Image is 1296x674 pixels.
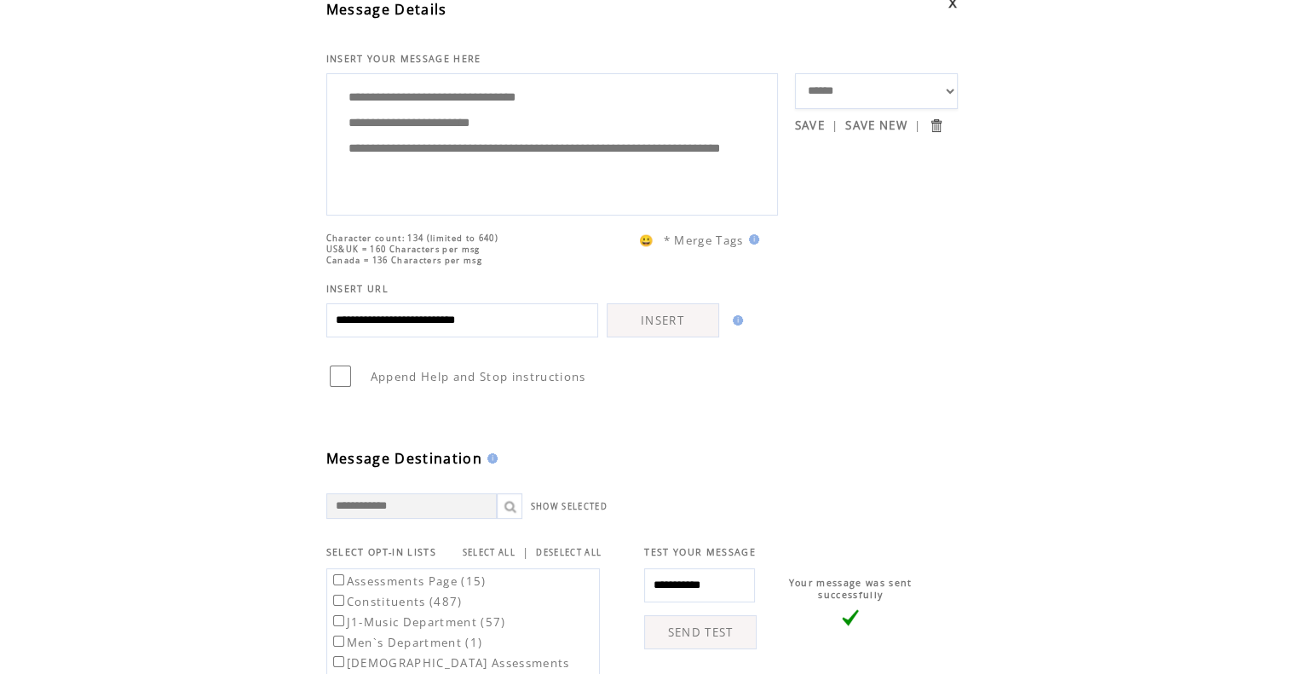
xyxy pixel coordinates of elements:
[333,574,344,585] input: Assessments Page (15)
[482,453,498,464] img: help.gif
[326,53,481,65] span: INSERT YOUR MESSAGE HERE
[333,615,344,626] input: J1-Music Department (57)
[789,577,913,601] span: Your message was sent successfully
[845,118,907,133] a: SAVE NEW
[639,233,654,248] span: 😀
[463,547,516,558] a: SELECT ALL
[664,233,744,248] span: * Merge Tags
[536,547,602,558] a: DESELECT ALL
[914,118,921,133] span: |
[795,118,825,133] a: SAVE
[371,369,586,384] span: Append Help and Stop instructions
[644,615,757,649] a: SEND TEST
[832,118,838,133] span: |
[842,609,859,626] img: vLarge.png
[333,595,344,606] input: Constituents (487)
[326,546,436,558] span: SELECT OPT-IN LISTS
[330,594,463,609] label: Constituents (487)
[330,573,487,589] label: Assessments Page (15)
[326,244,481,255] span: US&UK = 160 Characters per msg
[326,449,482,468] span: Message Destination
[607,303,719,337] a: INSERT
[333,656,344,667] input: [DEMOGRAPHIC_DATA] Assessments (86)
[326,233,498,244] span: Character count: 134 (limited to 640)
[644,546,756,558] span: TEST YOUR MESSAGE
[326,283,389,295] span: INSERT URL
[531,501,608,512] a: SHOW SELECTED
[326,255,482,266] span: Canada = 136 Characters per msg
[744,234,759,245] img: help.gif
[333,636,344,647] input: Men`s Department (1)
[330,635,483,650] label: Men`s Department (1)
[728,315,743,325] img: help.gif
[330,614,506,630] label: J1-Music Department (57)
[522,544,529,560] span: |
[928,118,944,134] input: Submit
